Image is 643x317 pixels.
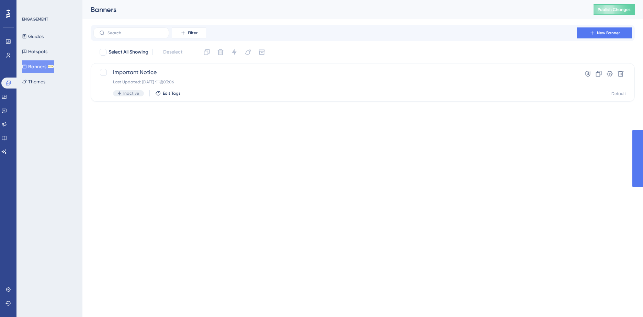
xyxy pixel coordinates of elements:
[48,65,54,68] div: BETA
[22,30,44,43] button: Guides
[614,290,635,310] iframe: UserGuiding AI Assistant Launcher
[22,45,47,58] button: Hotspots
[108,31,163,35] input: Search
[598,7,631,12] span: Publish Changes
[594,4,635,15] button: Publish Changes
[22,60,54,73] button: BannersBETA
[577,27,632,38] button: New Banner
[163,91,181,96] span: Edit Tags
[172,27,206,38] button: Filter
[155,91,181,96] button: Edit Tags
[163,48,182,56] span: Deselect
[91,5,576,14] div: Banners
[157,46,189,58] button: Deselect
[123,91,139,96] span: Inactive
[597,30,620,36] span: New Banner
[109,48,148,56] span: Select All Showing
[113,68,557,77] span: Important Notice
[611,91,626,96] div: Default
[22,75,45,88] button: Themes
[113,79,557,85] div: Last Updated: [DATE] 午後03:06
[188,30,198,36] span: Filter
[22,16,48,22] div: ENGAGEMENT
